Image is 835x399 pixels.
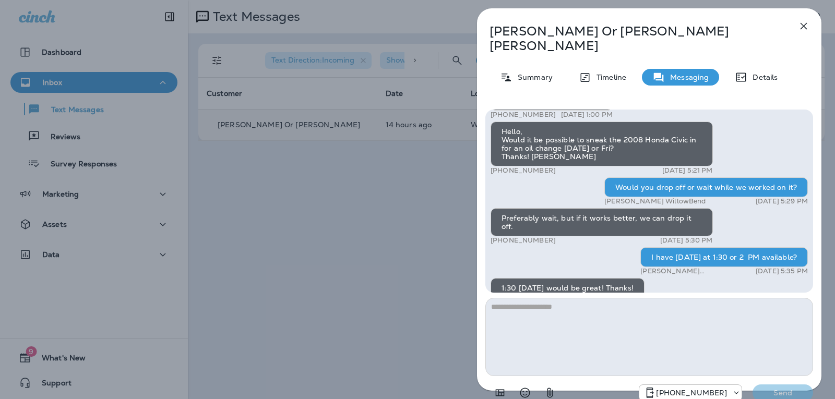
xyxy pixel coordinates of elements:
div: Preferably wait, but if it works better, we can drop it off. [491,208,713,236]
p: Details [747,73,778,81]
div: Hello, Would it be possible to sneak the 2008 Honda Civic in for an oil change [DATE] or Fri? Tha... [491,122,713,166]
p: Messaging [665,73,709,81]
p: [DATE] 5:35 PM [756,267,808,275]
p: [PHONE_NUMBER] [656,389,727,397]
p: [DATE] 5:21 PM [662,166,713,175]
p: [PHONE_NUMBER] [491,111,556,119]
div: +1 (813) 497-4455 [639,386,742,399]
p: [PERSON_NAME] WillowBend [604,197,706,205]
p: [PHONE_NUMBER] [491,236,556,245]
p: [DATE] 5:30 PM [660,236,713,245]
p: Summary [512,73,553,81]
p: Timeline [591,73,626,81]
div: Would you drop off or wait while we worked on it? [604,177,808,197]
p: [PERSON_NAME] WillowBend [640,267,741,275]
div: 1:30 [DATE] would be great! Thanks! [491,278,645,298]
p: [PHONE_NUMBER] [491,166,556,175]
p: [DATE] 1:00 PM [561,111,613,119]
p: [PERSON_NAME] Or [PERSON_NAME] [PERSON_NAME] [490,24,774,53]
p: [DATE] 5:29 PM [756,197,808,205]
div: I have [DATE] at 1:30 or 2 PM available? [640,247,808,267]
